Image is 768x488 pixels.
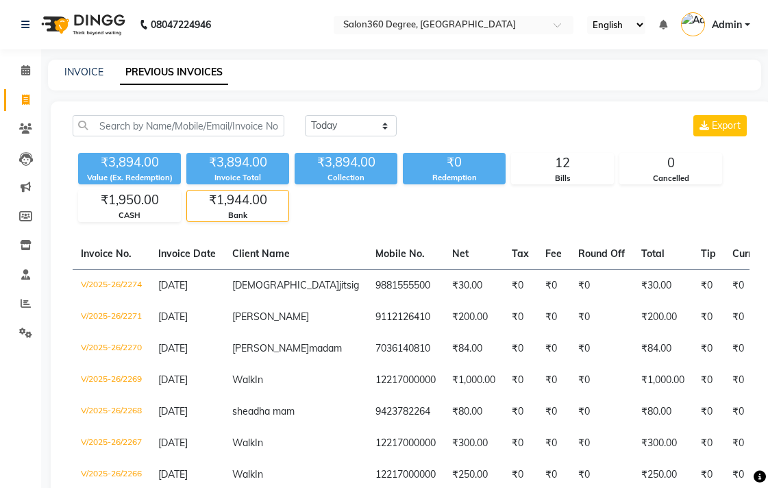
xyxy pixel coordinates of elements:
[444,302,504,333] td: ₹200.00
[158,310,188,323] span: [DATE]
[570,269,633,302] td: ₹0
[504,428,537,459] td: ₹0
[633,428,693,459] td: ₹300.00
[375,247,425,260] span: Mobile No.
[537,269,570,302] td: ₹0
[232,247,290,260] span: Client Name
[186,172,289,184] div: Invoice Total
[255,374,263,386] span: In
[73,333,150,365] td: V/2025-26/2270
[504,396,537,428] td: ₹0
[693,269,724,302] td: ₹0
[504,333,537,365] td: ₹0
[681,12,705,36] img: Admin
[73,365,150,396] td: V/2025-26/2269
[295,172,397,184] div: Collection
[232,405,295,417] span: sheadha mam
[309,342,342,354] span: madam
[570,396,633,428] td: ₹0
[693,396,724,428] td: ₹0
[452,247,469,260] span: Net
[444,396,504,428] td: ₹80.00
[504,302,537,333] td: ₹0
[512,173,613,184] div: Bills
[151,5,211,44] b: 08047224946
[255,468,263,480] span: In
[504,269,537,302] td: ₹0
[444,428,504,459] td: ₹300.00
[232,374,255,386] span: Walk
[64,66,103,78] a: INVOICE
[158,279,188,291] span: [DATE]
[158,405,188,417] span: [DATE]
[712,18,742,32] span: Admin
[158,374,188,386] span: [DATE]
[78,153,181,172] div: ₹3,894.00
[512,154,613,173] div: 12
[367,302,444,333] td: 9112126410
[633,396,693,428] td: ₹80.00
[367,365,444,396] td: 12217000000
[73,428,150,459] td: V/2025-26/2267
[512,247,529,260] span: Tax
[158,437,188,449] span: [DATE]
[232,310,309,323] span: [PERSON_NAME]
[701,247,716,260] span: Tip
[79,210,180,221] div: CASH
[232,468,255,480] span: Walk
[444,333,504,365] td: ₹84.00
[73,396,150,428] td: V/2025-26/2268
[578,247,625,260] span: Round Off
[620,173,721,184] div: Cancelled
[633,365,693,396] td: ₹1,000.00
[158,468,188,480] span: [DATE]
[255,437,263,449] span: In
[537,333,570,365] td: ₹0
[693,365,724,396] td: ₹0
[444,269,504,302] td: ₹30.00
[73,115,284,136] input: Search by Name/Mobile/Email/Invoice No
[693,115,747,136] button: Export
[633,269,693,302] td: ₹30.00
[444,365,504,396] td: ₹1,000.00
[186,153,289,172] div: ₹3,894.00
[693,333,724,365] td: ₹0
[537,428,570,459] td: ₹0
[73,269,150,302] td: V/2025-26/2274
[367,396,444,428] td: 9423782264
[79,191,180,210] div: ₹1,950.00
[633,333,693,365] td: ₹84.00
[570,428,633,459] td: ₹0
[35,5,129,44] img: logo
[403,172,506,184] div: Redemption
[570,333,633,365] td: ₹0
[232,342,309,354] span: [PERSON_NAME]
[693,302,724,333] td: ₹0
[158,247,216,260] span: Invoice Date
[633,302,693,333] td: ₹200.00
[295,153,397,172] div: ₹3,894.00
[620,154,721,173] div: 0
[367,333,444,365] td: 7036140810
[158,342,188,354] span: [DATE]
[545,247,562,260] span: Fee
[120,60,228,85] a: PREVIOUS INVOICES
[537,365,570,396] td: ₹0
[232,437,255,449] span: Walk
[81,247,132,260] span: Invoice No.
[187,210,288,221] div: Bank
[712,119,741,132] span: Export
[367,269,444,302] td: 9881555500
[232,279,339,291] span: [DEMOGRAPHIC_DATA]
[339,279,359,291] span: jitsig
[78,172,181,184] div: Value (Ex. Redemption)
[367,428,444,459] td: 12217000000
[537,396,570,428] td: ₹0
[73,302,150,333] td: V/2025-26/2271
[403,153,506,172] div: ₹0
[504,365,537,396] td: ₹0
[641,247,665,260] span: Total
[537,302,570,333] td: ₹0
[693,428,724,459] td: ₹0
[570,302,633,333] td: ₹0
